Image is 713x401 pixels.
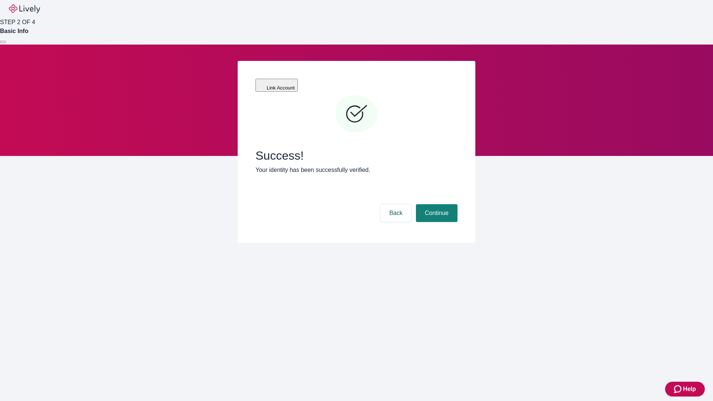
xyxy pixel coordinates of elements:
img: Lively [9,4,40,13]
span: Help [683,385,696,394]
span: Success! [255,149,458,163]
button: Zendesk support iconHelp [665,382,705,397]
p: Your identity has been successfully verified. [255,166,458,175]
button: Back [380,204,411,222]
svg: Zendesk support icon [674,385,683,394]
button: Continue [416,204,458,222]
button: Link Account [255,79,298,92]
svg: Checkmark icon [334,92,379,137]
